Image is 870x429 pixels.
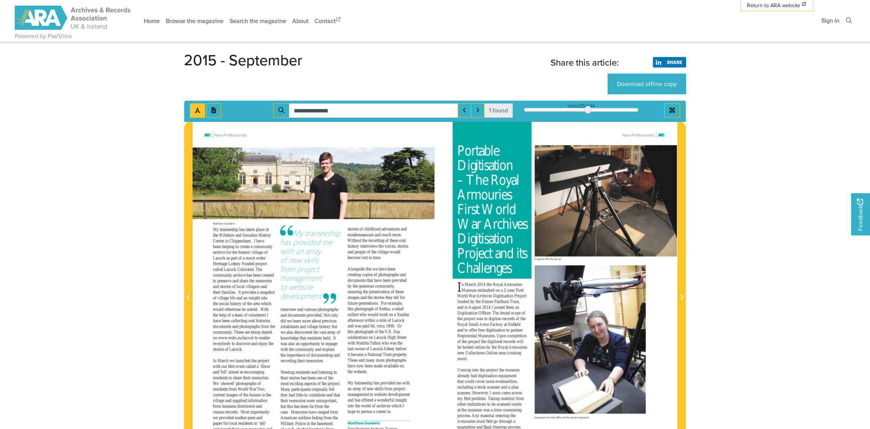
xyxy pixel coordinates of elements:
[461,288,474,293] span: Museum
[228,261,238,266] span: Lottery
[457,175,462,186] span: –
[392,278,404,283] span: provided
[239,244,248,249] span: create
[265,228,268,232] span: at
[747,2,800,9] span: Return to ARA website
[482,299,492,304] span: Esmee
[469,305,479,310] span: August
[348,289,361,294] span: ensuring
[484,217,523,232] span: Archives
[260,307,267,312] span: With
[250,245,251,248] span: a
[397,312,406,317] span: [DATE]
[382,232,390,237] span: much
[818,11,842,31] a: Sign in
[515,294,524,299] span: Project
[395,289,403,294] span: these
[219,301,227,306] span: social
[495,288,499,292] span: on
[213,296,215,300] span: of
[631,132,654,138] span: Professionals
[658,132,660,137] span: A
[230,295,234,301] span: life
[348,272,359,277] span: creating
[465,282,474,287] span: March
[369,255,371,260] span: in
[245,227,254,232] span: taken
[260,290,273,295] span: snapshot
[359,283,373,289] span: generous
[362,238,366,243] span: the
[223,132,245,138] span: Professionals
[244,296,247,300] span: an
[401,227,406,231] span: and
[242,307,245,311] span: be
[457,187,507,204] span: Armouries
[261,295,266,301] span: into
[239,228,244,232] span: has
[281,307,293,312] span: interview
[457,203,476,218] span: First
[184,51,302,69] h1: 2015 - September
[280,283,285,291] span: to
[245,255,253,261] span: much
[477,288,492,293] span: embarked
[243,257,244,260] span: a
[258,233,268,238] span: History
[213,272,231,278] span: community
[477,293,491,299] span: Archives
[394,295,398,300] span: tell
[213,313,217,317] span: the
[312,11,345,31] a: Contact
[494,299,507,304] span: Fairburn
[470,300,474,304] span: by
[360,295,365,300] span: and
[224,307,238,312] span: otherwise
[222,244,233,249] span: helping
[400,295,404,300] span: for
[504,288,514,293] span: 2-year
[304,256,316,264] span: skills
[213,250,224,255] span: archive
[256,255,264,261] span: wider
[204,132,206,137] span: A
[390,249,398,254] span: would
[457,216,478,234] span: War
[386,295,391,300] span: they
[213,290,219,295] span: their
[244,313,246,317] span: of
[457,305,462,310] span: and
[506,305,513,310] span: them
[231,256,236,260] span: part
[348,243,357,249] span: history
[548,257,552,260] span: -site
[296,248,302,255] span: an
[15,32,72,41] a: Powered by PastView
[457,144,496,159] span: Portable
[242,233,255,238] span: Swindon
[477,282,484,287] span: 2014
[247,307,257,312] span: untold.
[262,273,272,278] span: created
[280,256,285,264] span: of
[391,290,393,294] span: of
[461,283,463,286] span: n
[227,313,230,317] span: of
[305,247,318,256] span: array
[217,278,230,284] span: preserve
[163,11,227,31] a: Browse the magazine
[501,289,502,292] span: a
[457,310,475,316] span: Digitisation
[252,250,261,255] span: village
[318,307,336,312] span: photographs
[238,290,240,295] span: It
[214,132,221,138] span: New
[368,238,382,243] span: recording
[217,295,227,301] span: village
[213,233,217,237] span: the
[510,299,518,304] span: Trust,
[297,307,302,312] span: and
[288,256,300,264] span: new
[359,300,377,306] span: generations.
[481,201,512,219] span: World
